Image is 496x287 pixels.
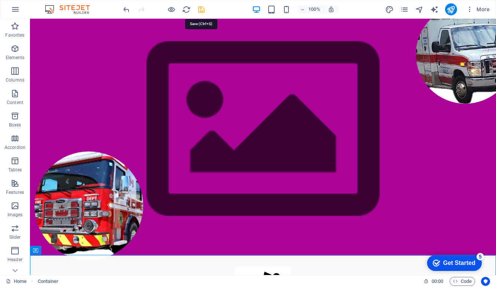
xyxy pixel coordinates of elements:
[481,277,490,286] button: Usercentrics
[197,5,206,14] button: save
[38,277,59,286] nav: breadcrumb
[38,277,59,286] span: Click to select. Double-click to edit
[328,6,335,13] i: On resize automatically adjust zoom level to fit chosen device.
[6,77,24,83] p: Columns
[7,257,22,263] p: Header
[122,5,131,14] button: undo
[297,5,324,14] button: 100%
[385,5,394,14] i: Design (Ctrl+Alt+Y)
[4,144,25,150] p: Accordion
[432,277,443,286] span: 00 00
[385,5,394,14] button: design
[7,212,23,218] p: Images
[22,8,54,15] div: Get Started
[55,1,63,9] div: 5
[424,277,444,286] h6: Session time
[466,6,490,13] span: More
[308,5,320,14] h6: 100%
[9,122,21,128] p: Boxes
[447,5,455,14] i: Publish
[445,3,457,15] button: publish
[9,234,21,240] p: Slider
[463,3,493,15] button: More
[167,5,176,14] button: Click here to leave preview mode and continue editing
[400,5,409,14] button: pages
[437,278,438,284] span: :
[122,5,131,14] i: Undo: Change text (Ctrl+Z)
[400,5,409,14] i: Pages (Ctrl+Alt+S)
[8,167,22,173] p: Tables
[430,5,439,14] button: text_generator
[7,100,23,106] p: Content
[415,5,424,14] i: Navigator
[6,277,27,286] a: Click to cancel selection. Double-click to open Pages
[43,5,99,14] img: Editor Logo
[182,5,191,14] button: reload
[6,189,24,195] p: Features
[450,277,475,286] button: Code
[5,32,24,38] p: Favorites
[430,5,439,14] i: AI Writer
[453,277,472,286] span: Code
[415,5,424,14] button: navigator
[6,55,25,61] p: Elements
[6,4,61,19] div: Get Started 5 items remaining, 0% complete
